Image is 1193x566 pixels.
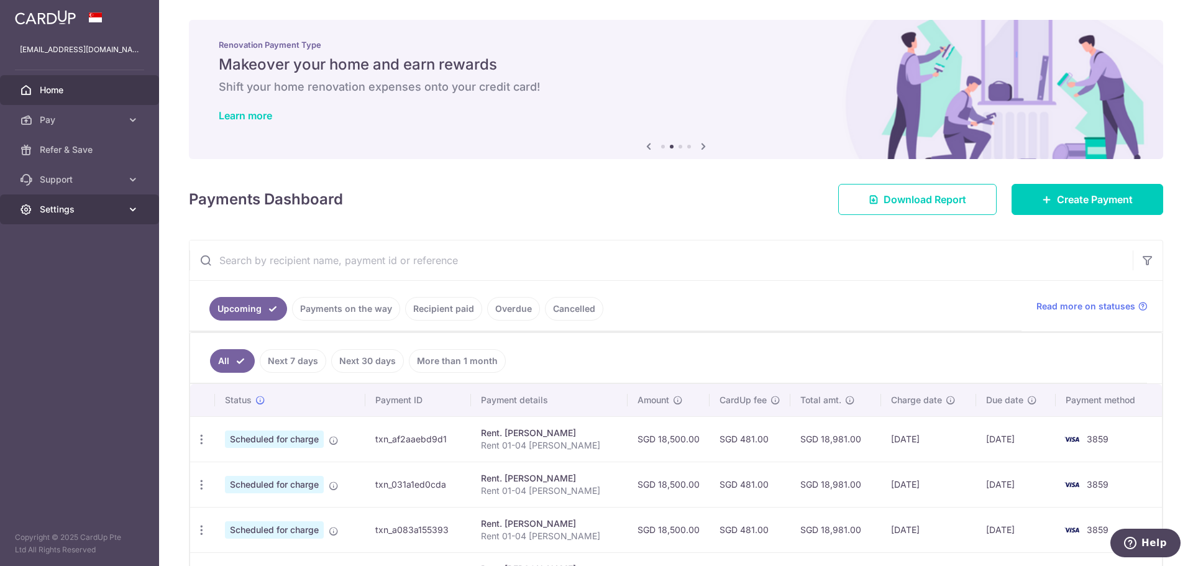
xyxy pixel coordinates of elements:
[365,416,472,462] td: txn_af2aaebd9d1
[219,40,1133,50] p: Renovation Payment Type
[628,462,710,507] td: SGD 18,500.00
[800,394,841,406] span: Total amt.
[1087,434,1108,444] span: 3859
[481,427,618,439] div: Rent. [PERSON_NAME]
[409,349,506,373] a: More than 1 month
[790,416,881,462] td: SGD 18,981.00
[976,416,1056,462] td: [DATE]
[986,394,1023,406] span: Due date
[1087,524,1108,535] span: 3859
[628,507,710,552] td: SGD 18,500.00
[219,80,1133,94] h6: Shift your home renovation expenses onto your credit card!
[40,203,122,216] span: Settings
[1087,479,1108,490] span: 3859
[1012,184,1163,215] a: Create Payment
[405,297,482,321] a: Recipient paid
[790,462,881,507] td: SGD 18,981.00
[260,349,326,373] a: Next 7 days
[40,114,122,126] span: Pay
[838,184,997,215] a: Download Report
[40,144,122,156] span: Refer & Save
[710,462,790,507] td: SGD 481.00
[884,192,966,207] span: Download Report
[225,394,252,406] span: Status
[40,173,122,186] span: Support
[487,297,540,321] a: Overdue
[1057,192,1133,207] span: Create Payment
[219,55,1133,75] h5: Makeover your home and earn rewards
[481,472,618,485] div: Rent. [PERSON_NAME]
[790,507,881,552] td: SGD 18,981.00
[225,476,324,493] span: Scheduled for charge
[365,462,472,507] td: txn_031a1ed0cda
[1059,432,1084,447] img: Bank Card
[891,394,942,406] span: Charge date
[545,297,603,321] a: Cancelled
[710,416,790,462] td: SGD 481.00
[1036,300,1148,313] a: Read more on statuses
[1036,300,1135,313] span: Read more on statuses
[20,43,139,56] p: [EMAIL_ADDRESS][DOMAIN_NAME]
[471,384,628,416] th: Payment details
[292,297,400,321] a: Payments on the way
[365,507,472,552] td: txn_a083a155393
[40,84,122,96] span: Home
[881,507,976,552] td: [DATE]
[225,431,324,448] span: Scheduled for charge
[1059,477,1084,492] img: Bank Card
[881,462,976,507] td: [DATE]
[976,462,1056,507] td: [DATE]
[1110,529,1181,560] iframe: Opens a widget where you can find more information
[720,394,767,406] span: CardUp fee
[190,240,1133,280] input: Search by recipient name, payment id or reference
[710,507,790,552] td: SGD 481.00
[628,416,710,462] td: SGD 18,500.00
[481,439,618,452] p: Rent 01-04 [PERSON_NAME]
[1056,384,1162,416] th: Payment method
[365,384,472,416] th: Payment ID
[481,485,618,497] p: Rent 01-04 [PERSON_NAME]
[189,188,343,211] h4: Payments Dashboard
[481,530,618,542] p: Rent 01-04 [PERSON_NAME]
[331,349,404,373] a: Next 30 days
[881,416,976,462] td: [DATE]
[219,109,272,122] a: Learn more
[976,507,1056,552] td: [DATE]
[1059,523,1084,537] img: Bank Card
[189,20,1163,159] img: Renovation banner
[209,297,287,321] a: Upcoming
[225,521,324,539] span: Scheduled for charge
[15,10,76,25] img: CardUp
[210,349,255,373] a: All
[638,394,669,406] span: Amount
[481,518,618,530] div: Rent. [PERSON_NAME]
